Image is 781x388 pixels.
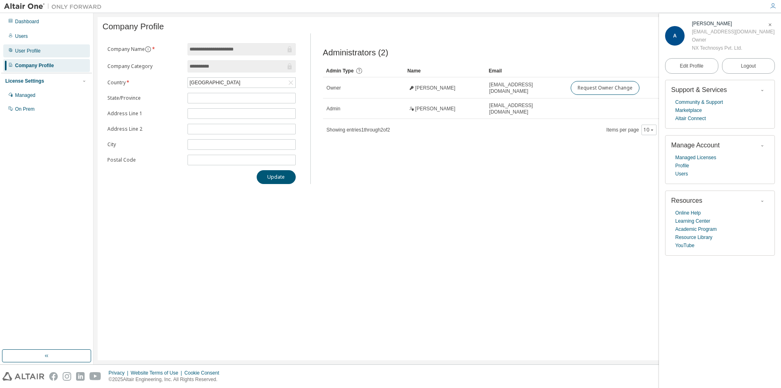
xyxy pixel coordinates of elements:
label: State/Province [107,95,183,101]
button: 10 [644,127,654,133]
div: Privacy [109,370,131,376]
div: Email [489,64,564,77]
span: Resources [671,197,702,204]
a: Learning Center [675,217,710,225]
label: Company Name [107,46,183,53]
span: Admin Type [326,68,354,74]
span: Items per page [606,125,657,135]
a: Edit Profile [665,58,718,74]
span: Manage Account [671,142,720,149]
a: Online Help [675,209,701,217]
div: On Prem [15,106,35,112]
span: Administrators (2) [323,48,388,57]
p: © 2025 Altair Engineering, Inc. All Rights Reserved. [109,376,224,383]
a: Resource Library [675,233,712,241]
label: Address Line 2 [107,126,183,132]
label: Postal Code [107,157,183,163]
div: Website Terms of Use [131,370,184,376]
span: [EMAIL_ADDRESS][DOMAIN_NAME] [489,102,563,115]
a: Profile [675,162,689,170]
button: Logout [722,58,775,74]
span: Logout [741,62,756,70]
span: [PERSON_NAME] [415,85,456,91]
button: Update [257,170,296,184]
div: Company Profile [15,62,54,69]
a: Managed Licenses [675,153,716,162]
div: [EMAIL_ADDRESS][DOMAIN_NAME] [692,28,774,36]
label: Address Line 1 [107,110,183,117]
img: Altair One [4,2,106,11]
div: Cookie Consent [184,370,224,376]
img: facebook.svg [49,372,58,381]
span: [PERSON_NAME] [415,105,456,112]
a: Community & Support [675,98,723,106]
label: City [107,141,183,148]
span: Owner [327,85,341,91]
span: [EMAIL_ADDRESS][DOMAIN_NAME] [489,81,563,94]
a: Academic Program [675,225,717,233]
div: NX Technosys Pvt. Ltd. [692,44,774,52]
div: User Profile [15,48,41,54]
span: Edit Profile [680,63,703,69]
div: License Settings [5,78,44,84]
img: youtube.svg [89,372,101,381]
span: Company Profile [103,22,164,31]
a: Altair Connect [675,114,706,123]
a: Marketplace [675,106,702,114]
label: Company Category [107,63,183,70]
div: Ajinkya Dhame [692,20,774,28]
a: Users [675,170,688,178]
div: Users [15,33,28,39]
div: Managed [15,92,35,99]
span: A [673,33,677,39]
label: Country [107,79,183,86]
button: information [145,46,151,53]
img: instagram.svg [63,372,71,381]
div: [GEOGRAPHIC_DATA] [188,78,295,88]
div: Owner [692,36,774,44]
span: Support & Services [671,86,727,93]
img: altair_logo.svg [2,372,44,381]
img: linkedin.svg [76,372,85,381]
div: Dashboard [15,18,39,25]
div: [GEOGRAPHIC_DATA] [188,78,242,87]
span: Admin [327,105,340,112]
a: YouTube [675,241,694,250]
div: Name [408,64,482,77]
span: Showing entries 1 through 2 of 2 [327,127,390,133]
button: Request Owner Change [571,81,639,95]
